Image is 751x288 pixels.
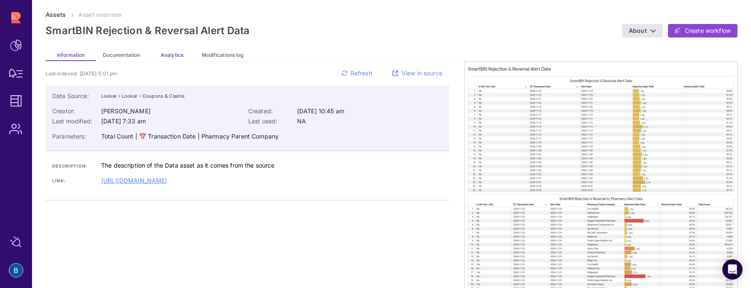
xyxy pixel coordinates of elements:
[101,176,167,185] a: [URL][DOMAIN_NAME]
[52,163,99,169] span: Description:
[57,52,85,58] span: Information
[52,92,99,100] span: Data Source:
[52,132,99,141] span: Parameters:
[46,11,66,18] a: Assets
[722,259,743,280] div: Open Intercom Messenger
[297,107,344,115] div: [DATE] 10:45 am
[52,117,99,125] span: Last modified:
[161,52,183,58] span: Analytics
[297,117,306,125] span: NA
[629,27,646,35] span: About
[9,264,23,277] img: account-photo
[103,52,140,58] span: Documentation
[142,92,185,100] div: Coupons & Claims
[52,107,99,115] span: Creator:
[248,107,295,115] span: Created:
[101,132,279,141] div: Total Count | 📅 Transaction Date | Pharmacy Parent Company
[52,178,99,184] span: Link:
[101,117,146,125] div: [DATE] 7:33 am
[101,107,150,115] div: [PERSON_NAME]
[78,11,121,18] span: Asset overview
[101,161,443,170] p: The description of the Data asset as it comes from the source
[122,92,137,100] div: Looker
[685,27,731,35] span: Create workflow
[202,52,243,58] span: Modifications log
[101,92,117,100] div: Looker
[402,69,443,77] span: View in source
[248,117,295,125] span: Last used:
[80,70,117,77] div: [DATE] 5:01 pm
[351,69,372,77] span: Refresh
[46,24,250,37] p: SmartBIN Rejection & Reversal Alert Data
[46,70,117,77] span: Last indexed:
